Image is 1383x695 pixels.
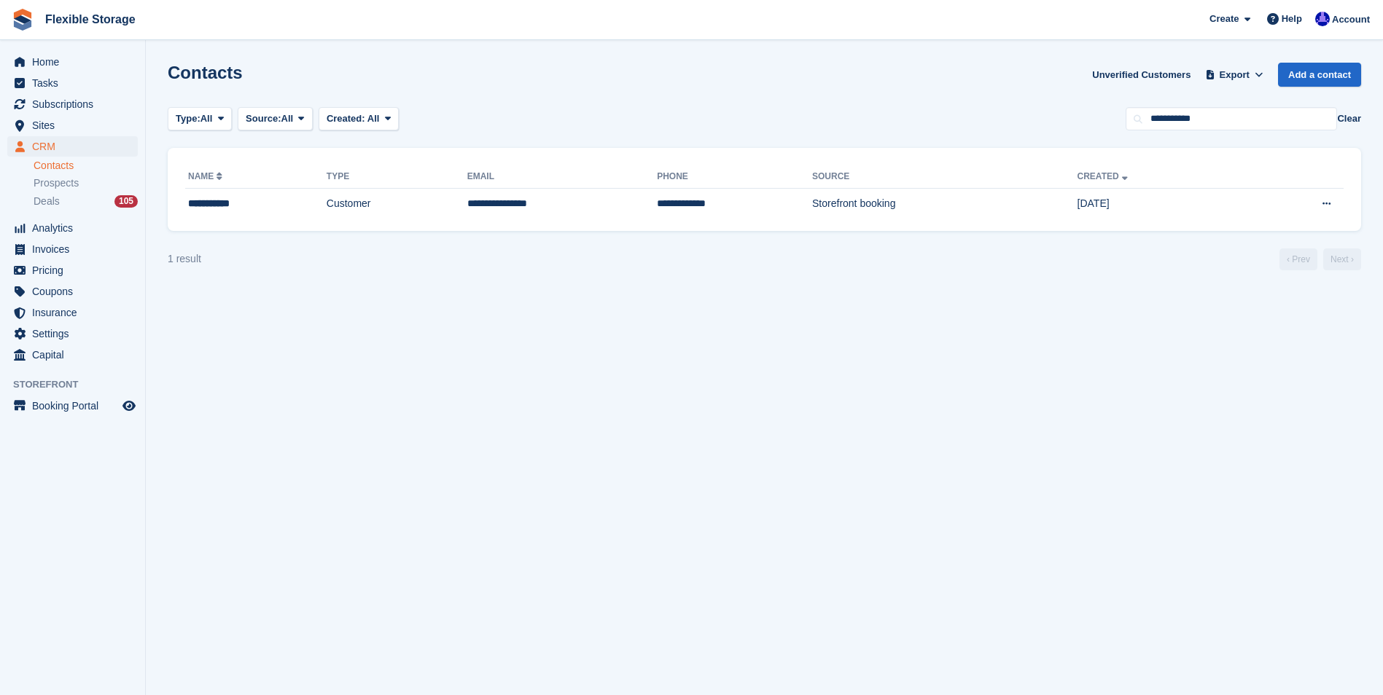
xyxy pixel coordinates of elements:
[7,323,138,344] a: menu
[32,281,120,302] span: Coupons
[32,302,120,323] span: Insurance
[32,115,120,136] span: Sites
[327,189,467,219] td: Customer
[12,9,34,31] img: stora-icon-8386f47178a22dfd0bd8f6a31ec36ba5ce8667c1dd55bd0f319d3a0aa187defe.svg
[1277,248,1364,270] nav: Page
[34,176,138,191] a: Prospects
[200,111,213,126] span: All
[32,73,120,93] span: Tasks
[327,165,467,189] th: Type
[32,136,120,157] span: CRM
[7,94,138,114] a: menu
[467,165,658,189] th: Email
[13,377,145,392] span: Storefront
[1315,12,1330,26] img: Ian Petherick
[812,189,1078,219] td: Storefront booking
[327,113,365,124] span: Created:
[812,165,1078,189] th: Source
[168,107,232,131] button: Type: All
[34,194,138,209] a: Deals 105
[1078,171,1131,181] a: Created
[657,165,812,189] th: Phone
[238,107,313,131] button: Source: All
[32,218,120,238] span: Analytics
[114,195,138,208] div: 105
[7,73,138,93] a: menu
[1202,63,1266,87] button: Export
[7,239,138,259] a: menu
[367,113,380,124] span: All
[1332,12,1370,27] span: Account
[7,302,138,323] a: menu
[7,281,138,302] a: menu
[176,111,200,126] span: Type:
[32,239,120,259] span: Invoices
[32,52,120,72] span: Home
[39,7,141,31] a: Flexible Storage
[7,115,138,136] a: menu
[32,396,120,416] span: Booking Portal
[7,260,138,280] a: menu
[34,159,138,173] a: Contacts
[188,171,225,181] a: Name
[7,345,138,365] a: menu
[7,136,138,157] a: menu
[246,111,281,126] span: Source:
[1209,12,1239,26] span: Create
[1086,63,1196,87] a: Unverified Customers
[32,323,120,344] span: Settings
[32,94,120,114] span: Subscriptions
[168,63,243,82] h1: Contacts
[1220,68,1250,82] span: Export
[1337,111,1361,126] button: Clear
[1078,189,1247,219] td: [DATE]
[1323,248,1361,270] a: Next
[7,396,138,416] a: menu
[120,397,138,415] a: Preview store
[281,111,294,126] span: All
[1279,248,1317,270] a: Previous
[168,251,201,267] div: 1 result
[7,218,138,238] a: menu
[32,260,120,280] span: Pricing
[1282,12,1302,26] span: Help
[7,52,138,72] a: menu
[32,345,120,365] span: Capital
[319,107,399,131] button: Created: All
[1278,63,1361,87] a: Add a contact
[34,195,60,208] span: Deals
[34,176,79,190] span: Prospects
